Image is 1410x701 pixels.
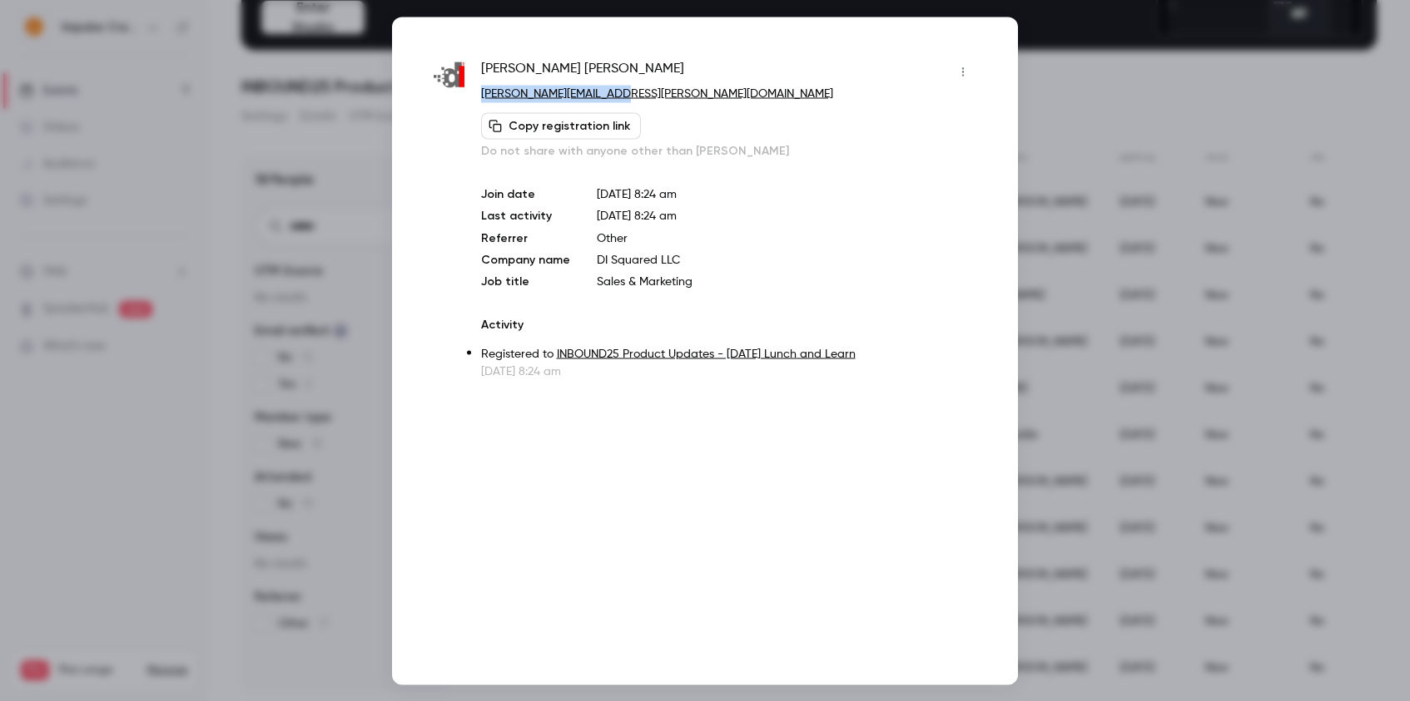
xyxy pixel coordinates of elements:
span: [PERSON_NAME] [PERSON_NAME] [481,58,684,85]
p: Do not share with anyone other than [PERSON_NAME] [481,142,976,159]
p: Registered to [481,345,976,363]
img: disqr.com [434,60,464,91]
p: [DATE] 8:24 am [597,185,976,202]
p: Sales & Marketing [597,273,976,289]
p: Job title [481,273,570,289]
button: Copy registration link [481,112,641,139]
p: Last activity [481,207,570,225]
p: Join date [481,185,570,202]
span: [DATE] 8:24 am [597,210,677,221]
a: INBOUND25 Product Updates - [DATE] Lunch and Learn [557,348,856,359]
p: Referrer [481,230,570,246]
p: [DATE] 8:24 am [481,363,976,379]
p: Company name [481,251,570,268]
a: [PERSON_NAME][EMAIL_ADDRESS][PERSON_NAME][DOMAIN_NAME] [481,87,833,99]
p: DI Squared LLC [597,251,976,268]
p: Activity [481,316,976,333]
p: Other [597,230,976,246]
